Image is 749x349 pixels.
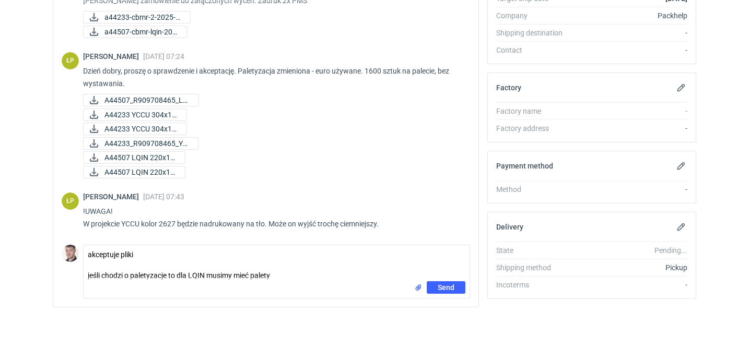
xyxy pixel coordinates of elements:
span: A44233_R909708465_YC... [104,138,190,149]
div: Contact [496,45,572,55]
span: A44233 YCCU 304x18... [104,109,178,121]
div: Incoterms [496,280,572,290]
h2: Factory [496,83,521,92]
div: a44233-cbmr-2-2025-10-03.pdf [83,11,188,23]
div: Factory address [496,123,572,134]
div: - [572,45,687,55]
span: a44233-cbmr-2-2025-1... [104,11,182,23]
figcaption: ŁP [62,52,79,69]
span: [DATE] 07:43 [143,192,184,201]
div: A44507_R909708465_LQIN_2025-10-14.pdf [83,94,188,106]
div: Method [496,184,572,195]
div: - [572,123,687,134]
div: - [572,106,687,116]
div: - [572,280,687,290]
span: a44507-cbmr-lqin-202... [104,26,179,38]
span: A44507 LQIN 220x15... [104,166,177,178]
h2: Payment method [496,162,553,170]
div: a44507-cbmr-lqin-2025-10-02.pdf [83,26,188,38]
em: Pending... [654,246,687,255]
span: [PERSON_NAME] [83,52,143,61]
span: A44233 YCCU 304x18... [104,123,178,135]
span: [PERSON_NAME] [83,192,143,201]
div: A44233_R909708465_YCCU_2025-10-14.pdf [83,137,188,150]
a: A44507_R909708465_LQ... [83,94,199,106]
div: State [496,245,572,256]
span: A44507_R909708465_LQ... [104,94,190,106]
div: A44507 LQIN 220x159x46xE str wew.pdf [83,151,185,164]
a: A44233 YCCU 304x18... [83,123,187,135]
p: Dzień dobry, proszę o sprawdzenie i akceptację. Paletyzacja zmieniona - euro używane. 1600 sztuk ... [83,65,462,90]
span: [DATE] 07:24 [143,52,184,61]
button: Edit factory details [675,81,687,94]
button: Edit payment method [675,160,687,172]
textarea: akceptuje pliki jeśli chodzi o paletyzacje to dla LQIN musimy mieć palety [84,245,470,281]
figcaption: ŁP [62,192,79,210]
button: Edit delivery details [675,221,687,233]
div: Shipping destination [496,28,572,38]
img: Maciej Sikora [62,245,79,262]
a: a44233-cbmr-2-2025-1... [83,11,191,23]
div: - [572,28,687,38]
div: Factory name [496,106,572,116]
div: A44507 LQIN 220x159x46xE str zew.pdf [83,166,185,178]
div: A44233 YCCU 304x189x76xE str wew.pdf [83,109,187,121]
div: Pickup [572,262,687,273]
a: A44233 YCCU 304x18... [83,109,187,121]
div: Company [496,10,572,21]
span: A44507 LQIN 220x15... [104,152,177,163]
div: Łukasz Postawa [62,192,79,210]
div: Shipping method [496,262,572,273]
div: Łukasz Postawa [62,52,79,69]
a: a44507-cbmr-lqin-202... [83,26,188,38]
div: Packhelp [572,10,687,21]
div: - [572,184,687,195]
a: A44233_R909708465_YC... [83,137,198,150]
button: Send [427,281,465,294]
a: A44507 LQIN 220x15... [83,151,185,164]
a: A44507 LQIN 220x15... [83,166,185,178]
h2: Delivery [496,223,523,231]
span: Send [438,284,454,291]
p: !UWAGA! W projekcie YCCU kolor 2627 będzie nadrukowany na tło. Może on wyjść trochę ciemniejszy. [83,205,462,230]
div: A44233 YCCU 304x189x76xE str zew.pdf [83,123,187,135]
